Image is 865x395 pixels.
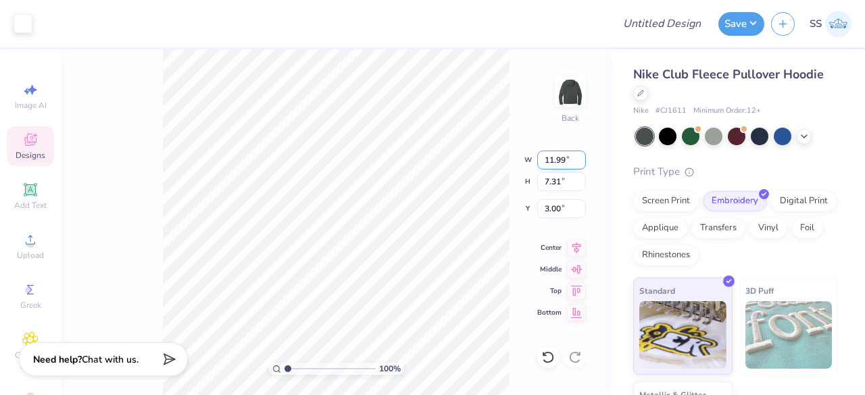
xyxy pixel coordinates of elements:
[691,218,745,238] div: Transfers
[537,265,562,274] span: Middle
[749,218,787,238] div: Vinyl
[633,218,687,238] div: Applique
[15,100,47,111] span: Image AI
[639,284,675,298] span: Standard
[639,301,726,369] img: Standard
[633,191,699,211] div: Screen Print
[810,16,822,32] span: SS
[20,300,41,311] span: Greek
[7,350,54,371] span: Clipart & logos
[771,191,837,211] div: Digital Print
[562,112,579,124] div: Back
[17,250,44,261] span: Upload
[745,301,833,369] img: 3D Puff
[745,284,774,298] span: 3D Puff
[656,105,687,117] span: # CJ1611
[633,245,699,265] div: Rhinestones
[537,308,562,317] span: Bottom
[825,11,851,37] img: Sonia Seth
[718,12,764,36] button: Save
[537,243,562,253] span: Center
[810,11,851,37] a: SS
[703,191,767,211] div: Embroidery
[16,150,45,161] span: Designs
[537,286,562,296] span: Top
[633,105,649,117] span: Nike
[379,363,401,375] span: 100 %
[612,10,712,37] input: Untitled Design
[33,353,82,366] strong: Need help?
[14,200,47,211] span: Add Text
[791,218,823,238] div: Foil
[633,164,838,180] div: Print Type
[633,66,824,82] span: Nike Club Fleece Pullover Hoodie
[693,105,761,117] span: Minimum Order: 12 +
[557,78,584,105] img: Back
[82,353,139,366] span: Chat with us.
